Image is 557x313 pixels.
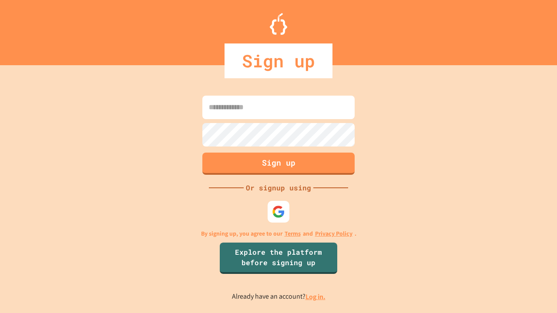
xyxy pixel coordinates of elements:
[285,229,301,238] a: Terms
[270,13,287,35] img: Logo.svg
[232,291,325,302] p: Already have an account?
[220,243,337,274] a: Explore the platform before signing up
[305,292,325,301] a: Log in.
[315,229,352,238] a: Privacy Policy
[202,153,355,175] button: Sign up
[201,229,356,238] p: By signing up, you agree to our and .
[244,183,313,193] div: Or signup using
[272,205,285,218] img: google-icon.svg
[225,43,332,78] div: Sign up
